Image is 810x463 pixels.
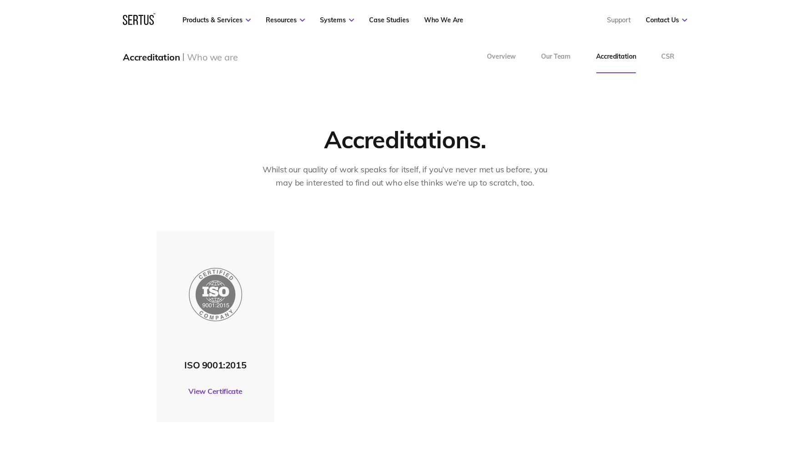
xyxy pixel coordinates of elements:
[369,16,409,24] a: Case Studies
[257,163,553,190] p: Whilst our quality of work speaks for itself, if you’ve never met us before, you may be intereste...
[320,16,354,24] a: Systems
[646,16,687,24] a: Contact Us
[266,16,305,24] a: Resources
[161,378,270,404] a: View Certificate
[182,16,251,24] a: Products & Services
[324,125,486,154] div: Accreditations.
[607,16,631,24] a: Support
[161,359,270,371] div: ISO 9001:2015
[424,16,463,24] a: Who We Are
